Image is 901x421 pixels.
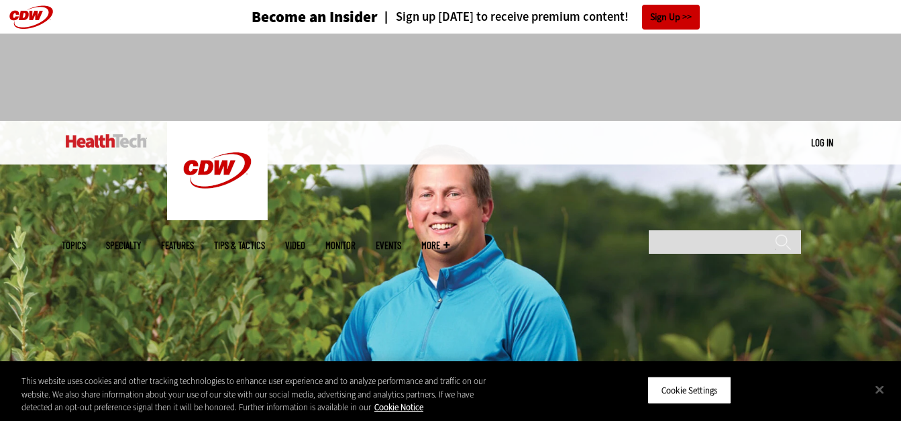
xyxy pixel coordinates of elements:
[167,209,268,224] a: CDW
[252,9,378,25] h3: Become an Insider
[167,121,268,220] img: Home
[374,402,423,413] a: More information about your privacy
[325,240,356,250] a: MonITor
[161,240,194,250] a: Features
[214,240,265,250] a: Tips & Tactics
[378,11,629,24] a: Sign up [DATE] to receive premium content!
[376,240,401,250] a: Events
[106,240,141,250] span: Specialty
[642,5,700,30] a: Sign Up
[207,47,695,107] iframe: advertisement
[421,240,449,250] span: More
[66,134,147,148] img: Home
[201,9,378,25] a: Become an Insider
[62,240,86,250] span: Topics
[865,375,894,404] button: Close
[811,136,833,148] a: Log in
[21,375,496,414] div: This website uses cookies and other tracking technologies to enhance user experience and to analy...
[811,136,833,150] div: User menu
[285,240,305,250] a: Video
[647,376,731,404] button: Cookie Settings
